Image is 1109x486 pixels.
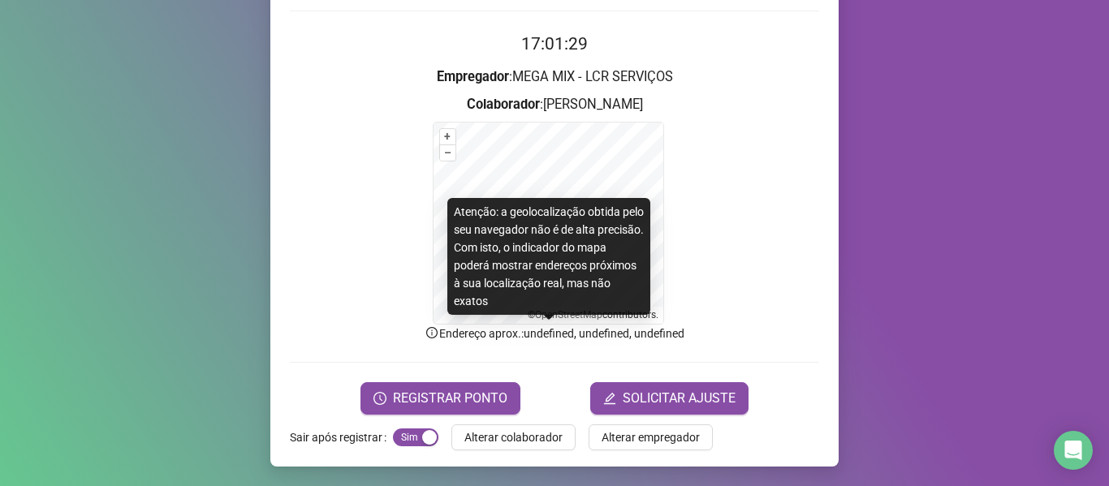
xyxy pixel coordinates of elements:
label: Sair após registrar [290,424,393,450]
div: Atenção: a geolocalização obtida pelo seu navegador não é de alta precisão. Com isto, o indicador... [447,198,650,315]
span: REGISTRAR PONTO [393,389,507,408]
li: © contributors. [528,309,658,320]
button: Alterar empregador [589,424,713,450]
span: edit [603,392,616,405]
a: OpenStreetMap [535,309,602,320]
span: clock-circle [373,392,386,405]
button: Alterar colaborador [451,424,576,450]
strong: Colaborador [467,97,540,112]
span: Alterar colaborador [464,428,563,446]
h3: : [PERSON_NAME] [290,94,819,115]
span: info-circle [425,325,439,340]
strong: Empregador [437,69,509,84]
p: Endereço aprox. : undefined, undefined, undefined [290,325,819,342]
button: – [440,145,455,161]
button: + [440,129,455,144]
button: editSOLICITAR AJUSTE [590,382,749,415]
time: 17:01:29 [521,34,588,54]
button: REGISTRAR PONTO [360,382,520,415]
span: SOLICITAR AJUSTE [623,389,736,408]
span: Alterar empregador [602,428,700,446]
h3: : MEGA MIX - LCR SERVIÇOS [290,67,819,88]
div: Open Intercom Messenger [1054,431,1093,470]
